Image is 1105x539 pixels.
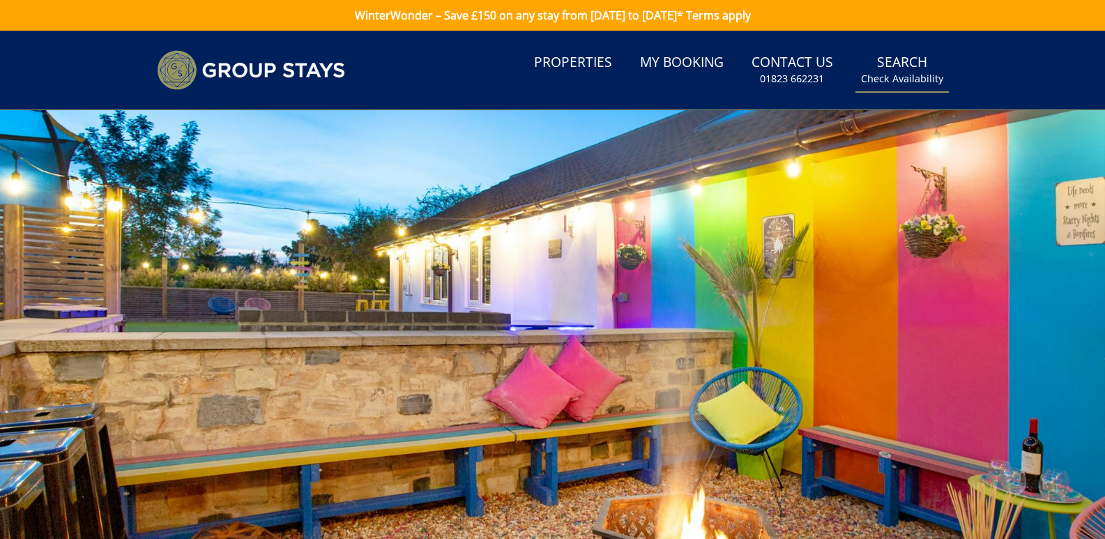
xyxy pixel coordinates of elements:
small: Check Availability [861,72,943,86]
a: SearchCheck Availability [855,47,949,93]
small: 01823 662231 [760,72,824,86]
a: Contact Us01823 662231 [746,47,839,93]
a: My Booking [634,47,729,79]
a: Properties [528,47,618,79]
img: Group Stays [157,50,345,90]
